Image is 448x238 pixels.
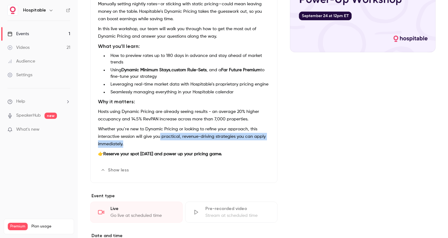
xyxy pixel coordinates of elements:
[103,152,222,156] strong: Reserve your spot [DATE] and power up your pricing game.
[7,98,70,105] li: help-dropdown-opener
[16,112,41,119] a: SpeakerHub
[98,0,270,23] p: Manually setting nightly rates—or sticking with static pricing—could mean leaving money on the ta...
[108,53,270,66] li: How to preview rates up to 180 days in advance and stay ahead of market trends
[221,68,260,72] strong: Far Future Premium
[8,5,18,15] img: Hospitable
[7,58,35,64] div: Audience
[23,7,46,13] h6: Hospitable
[108,81,270,88] li: Leveraging real-time market data with Hospitable’s proprietary pricing engine
[90,193,278,199] p: Event type
[98,43,140,49] strong: What you’ll learn:
[98,165,133,175] button: Show less
[98,108,270,123] p: Hosts using Dynamic Pricing are already seeing results - an average 20% higher occupancy and 14.5...
[108,67,270,80] li: Using , , and a to fine-tune your strategy
[171,68,207,72] strong: custom Rule-Sets
[185,202,278,223] div: Pre-recorded videoStream at scheduled time
[90,202,183,223] div: LiveGo live at scheduled time
[63,127,70,133] iframe: Noticeable Trigger
[205,212,270,219] div: Stream at scheduled time
[98,125,270,148] p: Whether you’re new to Dynamic Pricing or looking to refine your approach, this interactive sessio...
[110,212,175,219] div: Go live at scheduled time
[16,98,25,105] span: Help
[8,223,28,230] span: Premium
[31,224,70,229] span: Plan usage
[7,72,32,78] div: Settings
[98,150,270,158] p: 👉
[7,31,29,37] div: Events
[98,25,270,40] p: In this live workshop, our team will walk you through how to get the most out of Dynamic Pricing ...
[108,89,270,96] li: Seamlessly managing everything in your Hospitable calendar
[110,206,175,212] div: Live
[121,68,170,72] strong: Dynamic Minimum Stays
[16,126,40,133] span: What's new
[98,99,135,105] strong: Why it matters:
[7,44,30,51] div: Videos
[205,206,270,212] div: Pre-recorded video
[44,113,57,119] span: new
